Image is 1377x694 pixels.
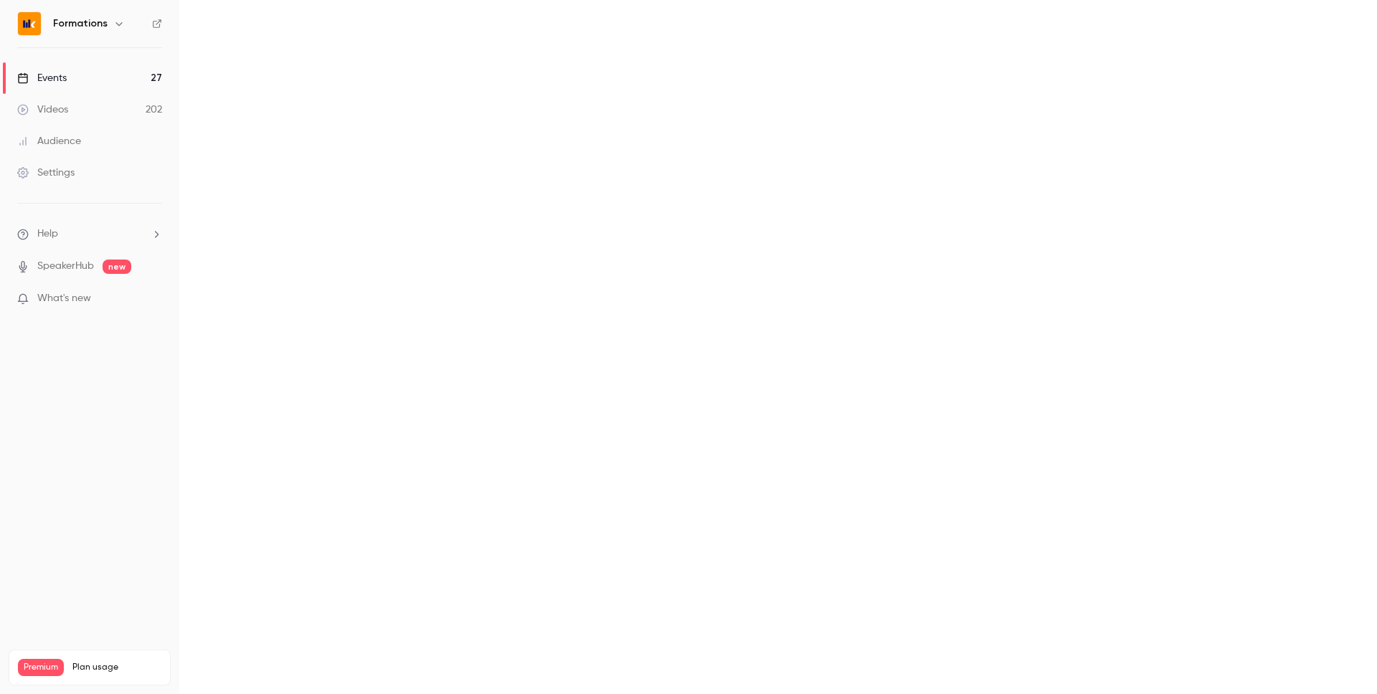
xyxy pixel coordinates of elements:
[37,259,94,274] a: SpeakerHub
[18,659,64,676] span: Premium
[103,260,131,274] span: new
[145,293,162,305] iframe: Noticeable Trigger
[37,227,58,242] span: Help
[17,71,67,85] div: Events
[53,16,108,31] h6: Formations
[17,166,75,180] div: Settings
[37,291,91,306] span: What's new
[17,227,162,242] li: help-dropdown-opener
[17,103,68,117] div: Videos
[18,12,41,35] img: Formations
[72,662,161,673] span: Plan usage
[17,134,81,148] div: Audience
